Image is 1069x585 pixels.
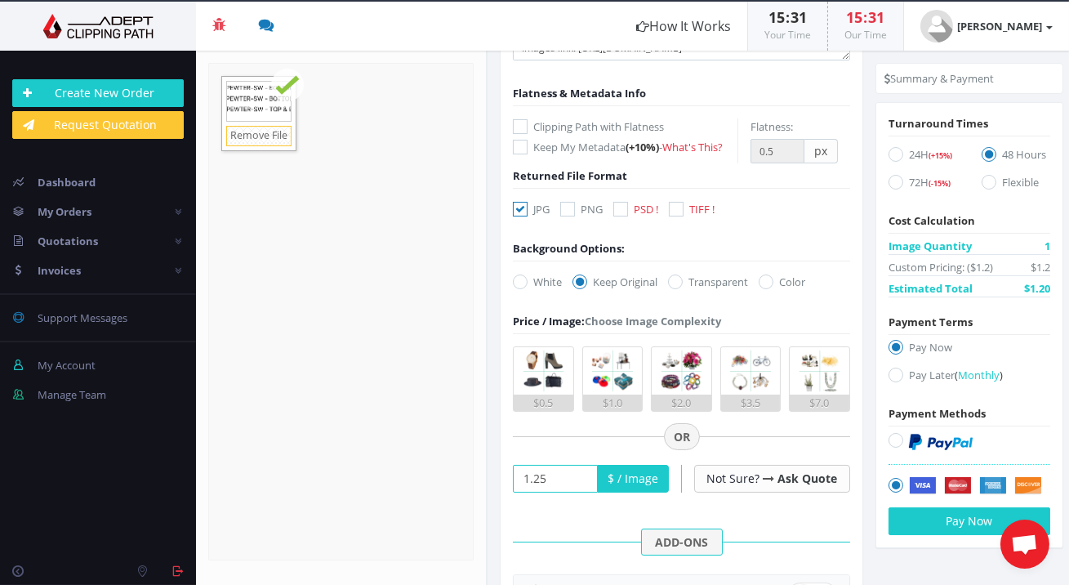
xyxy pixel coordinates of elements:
[560,201,603,217] label: PNG
[790,395,849,411] div: $7.0
[662,140,723,154] a: What's This?
[513,86,646,100] span: Flatness & Metadata Info
[38,387,106,402] span: Manage Team
[804,139,838,163] span: px
[844,28,887,42] small: Our Time
[958,368,1000,382] span: Monthly
[791,7,807,27] span: 31
[689,202,715,217] span: TIFF !
[889,259,993,275] span: Custom Pricing: ($1.2)
[889,406,986,421] span: Payment Methods
[869,7,885,27] span: 31
[38,263,81,278] span: Invoices
[1000,520,1049,569] div: Open chat
[513,314,585,328] span: Price / Image:
[664,423,700,451] span: OR
[38,358,96,373] span: My Account
[572,274,657,290] label: Keep Original
[620,2,747,51] a: How It Works
[513,139,737,155] label: Keep My Metadata -
[641,529,723,556] span: ADD-ONS
[1031,259,1050,275] span: $1.2
[1024,280,1050,297] span: $1.20
[909,434,973,450] img: PayPal
[513,313,721,329] div: Choose Image Complexity
[889,174,957,196] label: 72H
[863,7,869,27] span: :
[513,118,737,135] label: Clipping Path with Flatness
[513,201,550,217] label: JPG
[889,238,972,254] span: Image Quantity
[751,118,793,135] label: Flatness:
[513,465,597,493] input: Your Price
[12,79,184,107] a: Create New Order
[226,126,292,146] a: Remove File
[889,507,1050,535] button: Pay Now
[514,395,572,411] div: $0.5
[929,147,952,162] a: (+15%)
[929,150,952,161] span: (+15%)
[589,347,636,395] img: 2.png
[904,2,1069,51] a: [PERSON_NAME]
[889,213,975,228] span: Cost Calculation
[706,471,759,486] span: Not Sure?
[38,204,91,219] span: My Orders
[768,7,785,27] span: 15
[583,395,642,411] div: $1.0
[889,116,988,131] span: Turnaround Times
[38,310,127,325] span: Support Messages
[777,471,837,486] a: Ask Quote
[520,347,568,395] img: 1.png
[513,274,562,290] label: White
[1045,238,1050,254] span: 1
[12,111,184,139] a: Request Quotation
[727,347,774,395] img: 4.png
[598,465,669,493] span: $ / Image
[982,174,1050,196] label: Flexible
[847,7,863,27] span: 15
[721,395,780,411] div: $3.5
[759,274,805,290] label: Color
[634,202,658,217] span: PSD !
[889,315,973,329] span: Payment Terms
[982,146,1050,168] label: 48 Hours
[957,19,1042,33] strong: [PERSON_NAME]
[889,339,1050,361] label: Pay Now
[889,280,973,297] span: Estimated Total
[12,14,184,38] img: Adept Graphics
[513,240,625,257] div: Background Options:
[513,168,627,183] span: Returned File Format
[955,368,1003,382] a: (Monthly)
[796,347,844,395] img: 5.png
[920,10,953,42] img: user_default.jpg
[929,175,951,190] a: (-15%)
[884,70,994,87] li: Summary & Payment
[929,178,951,189] span: (-15%)
[889,367,1050,389] label: Pay Later
[626,140,659,154] span: (+10%)
[785,7,791,27] span: :
[658,347,706,395] img: 3.png
[889,146,957,168] label: 24H
[909,477,1042,495] img: Securely by Stripe
[38,234,98,248] span: Quotations
[668,274,748,290] label: Transparent
[652,395,710,411] div: $2.0
[764,28,811,42] small: Your Time
[38,175,96,190] span: Dashboard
